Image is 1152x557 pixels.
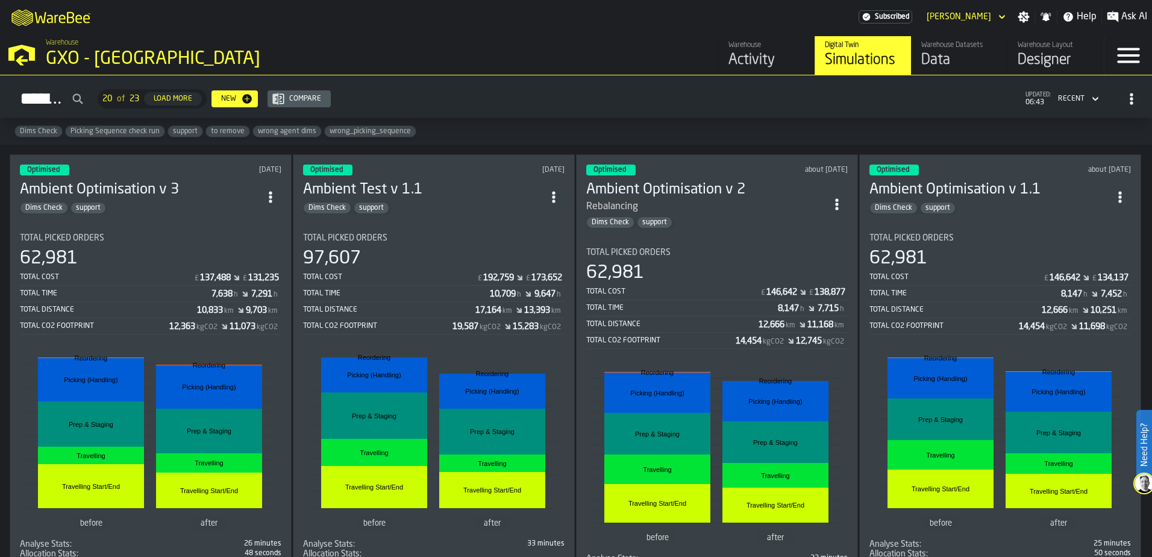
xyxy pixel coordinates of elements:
[149,95,197,103] div: Load More
[46,39,78,47] span: Warehouse
[637,218,672,227] span: support
[21,347,280,537] div: stat-
[66,127,164,136] span: Picking Sequence check run
[211,90,258,107] button: button-New
[869,165,919,175] div: status-3 2
[234,291,238,299] span: h
[766,288,797,297] div: Stat Value
[818,304,839,313] div: Stat Value
[586,180,826,200] div: Ambient Optimisation v 2
[478,274,482,283] span: £
[1025,92,1051,98] span: updated:
[253,127,321,136] span: wrong agent dims
[20,233,104,243] span: Total Picked Orders
[517,291,521,299] span: h
[718,36,815,75] a: link-to-/wh/i/ae0cd702-8cb1-4091-b3be-0aee77957c79/feed/
[20,233,281,335] div: stat-Total Picked Orders
[80,519,102,527] text: before
[303,540,431,549] div: Title
[786,321,795,330] span: km
[587,361,847,552] div: stat-
[117,94,125,104] span: of
[20,322,169,330] div: Total CO2 Footprint
[759,320,784,330] div: Stat Value
[200,273,231,283] div: Stat Value
[484,519,501,527] text: after
[1098,273,1129,283] div: Stat Value
[268,307,278,315] span: km
[1018,41,1094,49] div: Warehouse Layout
[20,233,281,243] div: Title
[211,289,233,299] div: Stat Value
[587,218,634,227] span: Dims Check
[216,95,241,103] div: New
[303,273,477,282] div: Total Cost
[1092,274,1097,283] span: £
[480,323,501,332] span: kgCO2
[490,289,516,299] div: Stat Value
[20,540,148,549] div: Title
[1050,273,1080,283] div: Stat Value
[869,233,954,243] span: Total Picked Orders
[20,165,69,175] div: status-3 2
[1083,291,1088,299] span: h
[586,165,636,175] div: status-3 2
[796,336,822,346] div: Stat Value
[586,336,736,345] div: Total CO2 Footprint
[230,322,255,332] div: Stat Value
[877,166,909,174] span: Optimised
[526,274,530,283] span: £
[196,323,218,332] span: kgCO2
[815,36,911,75] a: link-to-/wh/i/ae0cd702-8cb1-4091-b3be-0aee77957c79/simulations
[363,519,386,527] text: before
[310,166,343,174] span: Optimised
[1053,92,1101,106] div: DropdownMenuValue-4
[728,51,805,70] div: Activity
[303,248,361,269] div: 97,607
[927,12,991,22] div: DropdownMenuValue-Kzysztof Malecki
[20,540,72,549] span: Analyse Stats:
[869,273,1043,282] div: Total Cost
[834,321,844,330] span: km
[251,289,272,299] div: Stat Value
[1057,10,1101,24] label: button-toggle-Help
[303,233,565,335] div: stat-Total Picked Orders
[71,204,105,212] span: support
[248,273,279,283] div: Stat Value
[177,166,281,174] div: Updated: 28/08/2025, 23:36:39 Created: 28/08/2025, 22:58:04
[809,289,813,297] span: £
[1069,307,1078,315] span: km
[436,540,565,548] div: 33 minutes
[869,540,998,549] div: Title
[840,305,844,313] span: h
[1138,411,1151,479] label: Need Help?
[586,248,671,257] span: Total Picked Orders
[20,180,260,200] div: Ambient Optimisation v 3
[825,51,901,70] div: Simulations
[869,233,1131,243] div: Title
[869,180,1109,200] h3: Ambient Optimisation v 1.1
[20,540,281,549] div: stat-Analyse Stats:
[93,89,211,109] div: ButtonLoadMore-Load More-Prev-First-Last
[197,306,223,315] div: Stat Value
[1118,307,1127,315] span: km
[1106,323,1127,332] span: kgCO2
[20,273,193,282] div: Total Cost
[869,540,921,549] span: Analyse Stats:
[869,540,1131,549] div: stat-Analyse Stats:
[1019,322,1045,332] div: Stat Value
[815,288,845,297] div: Stat Value
[1121,10,1147,24] span: Ask AI
[921,51,998,70] div: Data
[46,48,371,70] div: GXO - [GEOGRAPHIC_DATA]
[303,540,565,549] div: stat-Analyse Stats:
[206,127,249,136] span: to remove
[540,323,561,332] span: kgCO2
[257,323,278,332] span: kgCO2
[743,166,848,174] div: Updated: 15/08/2025, 08:45:42 Created: 15/08/2025, 08:14:12
[475,306,501,315] div: Stat Value
[513,322,539,332] div: Stat Value
[1042,306,1068,315] div: Stat Value
[586,262,644,284] div: 62,981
